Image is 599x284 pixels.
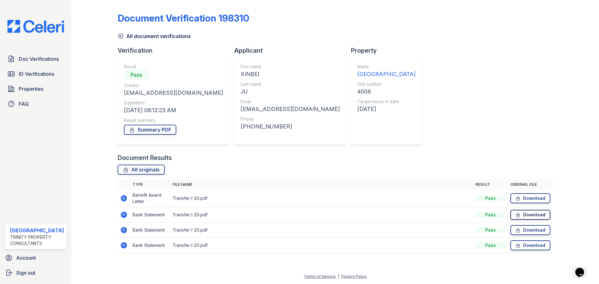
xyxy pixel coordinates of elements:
[170,207,473,223] td: Transfer I-20.pdf
[10,227,64,234] div: [GEOGRAPHIC_DATA]
[118,12,249,24] div: Document Verification 198310
[510,210,550,220] a: Download
[341,274,367,279] a: Privacy Policy
[357,81,416,87] div: Unit number
[118,32,191,40] a: All document verifications
[170,180,473,190] th: File name
[130,238,170,253] td: Bank Statement
[19,85,43,93] span: Properties
[241,87,340,96] div: JU
[357,64,416,70] div: Name
[241,116,340,122] div: Phone
[510,240,550,250] a: Download
[124,100,223,106] div: Submitted
[5,68,66,80] a: ID Verifications
[475,195,505,201] div: Pass
[170,223,473,238] td: Transfer I-20.pdf
[124,70,149,80] div: Pass
[170,190,473,207] td: Transfer I-20.pdf
[338,274,339,279] div: |
[241,70,340,79] div: XINBEI
[2,267,69,279] a: Sign out
[124,117,223,123] div: Result summary
[16,269,35,277] span: Sign out
[357,70,416,79] div: [GEOGRAPHIC_DATA]
[241,81,340,87] div: Last name
[124,82,223,89] div: Creator
[2,20,69,33] img: CE_Logo_Blue-a8612792a0a2168367f1c8372b55b34899dd931a85d93a1a3d3e32e68fde9ad4.png
[118,46,234,55] div: Verification
[124,64,223,70] div: Result
[234,46,351,55] div: Applicant
[124,89,223,97] div: [EMAIL_ADDRESS][DOMAIN_NAME]
[357,99,416,105] div: Target move in date
[5,53,66,65] a: Doc Verifications
[130,207,170,223] td: Bank Statement
[510,225,550,235] a: Download
[10,234,64,247] div: Trinity Property Consultants
[475,242,505,248] div: Pass
[357,105,416,113] div: [DATE]
[5,98,66,110] a: FAQ
[241,64,340,70] div: First name
[16,254,36,262] span: Account
[118,165,165,175] a: All originals
[475,212,505,218] div: Pass
[241,122,340,131] div: [PHONE_NUMBER]
[510,193,550,203] a: Download
[508,180,553,190] th: Original file
[19,100,29,108] span: FAQ
[130,180,170,190] th: Type
[118,153,172,162] div: Document Results
[304,274,336,279] a: Terms of Service
[170,238,473,253] td: Transfer I-20.pdf
[130,223,170,238] td: Bank Statement
[357,87,416,96] div: 4008
[573,259,593,278] iframe: chat widget
[2,252,69,264] a: Account
[130,190,170,207] td: Benefit Award Letter
[241,105,340,113] div: [EMAIL_ADDRESS][DOMAIN_NAME]
[351,46,427,55] div: Property
[241,99,340,105] div: Email
[357,64,416,79] a: Name [GEOGRAPHIC_DATA]
[124,106,223,115] div: [DATE] 08:12:23 AM
[19,70,54,78] span: ID Verifications
[19,55,59,63] span: Doc Verifications
[475,227,505,233] div: Pass
[124,125,176,135] a: Summary PDF
[5,83,66,95] a: Properties
[473,180,508,190] th: Result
